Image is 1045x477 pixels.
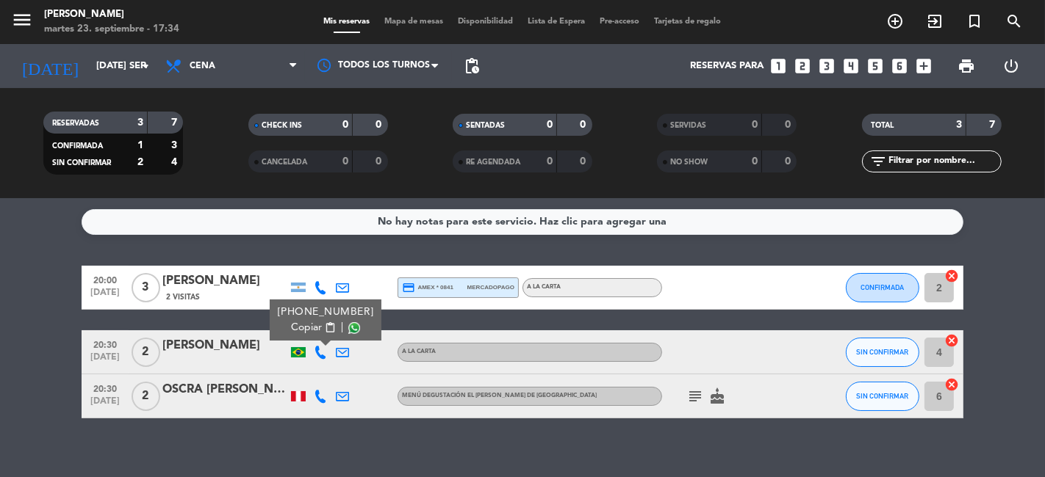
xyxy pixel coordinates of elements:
i: cancel [944,333,959,348]
span: [DATE] [87,396,123,413]
strong: 0 [581,120,589,130]
strong: 3 [956,120,962,130]
button: menu [11,9,33,36]
span: NO SHOW [670,159,708,166]
span: 3 [132,273,160,302]
span: CONFIRMADA [861,283,905,291]
strong: 3 [137,117,143,128]
strong: 0 [547,120,553,130]
strong: 0 [752,156,758,167]
span: | [341,320,344,335]
strong: 7 [171,117,180,128]
span: pending_actions [463,57,481,75]
i: looks_one [769,57,788,76]
strong: 3 [171,140,180,150]
button: SIN CONFIRMAR [846,382,919,411]
span: 2 [132,338,160,367]
span: print [958,57,975,75]
div: [PERSON_NAME] [162,336,287,355]
i: cancel [944,377,959,392]
span: A la carta [527,284,561,290]
i: exit_to_app [926,12,944,30]
i: add_box [914,57,933,76]
span: [DATE] [87,288,123,305]
i: looks_5 [866,57,885,76]
span: CANCELADA [262,159,307,166]
i: filter_list [869,153,887,170]
i: menu [11,9,33,31]
span: TOTAL [871,122,894,129]
strong: 0 [785,156,794,167]
button: CONFIRMADA [846,273,919,302]
i: cake [708,387,726,405]
span: SERVIDAS [670,122,706,129]
span: 20:30 [87,335,123,352]
i: credit_card [402,281,415,294]
button: Copiarcontent_paste [291,320,336,335]
strong: 4 [171,157,180,167]
span: RESERVADAS [52,120,99,127]
span: SENTADAS [466,122,505,129]
span: Tarjetas de regalo [647,18,729,26]
span: Mapa de mesas [378,18,451,26]
strong: 0 [581,156,589,167]
div: No hay notas para este servicio. Haz clic para agregar una [378,214,667,230]
input: Filtrar por nombre... [887,153,1001,170]
div: [PHONE_NUMBER] [278,305,374,320]
strong: 0 [752,120,758,130]
span: [DATE] [87,352,123,369]
strong: 0 [785,120,794,130]
i: [DATE] [11,50,89,82]
strong: 7 [989,120,998,130]
i: looks_6 [890,57,909,76]
i: cancel [944,269,959,283]
i: looks_4 [841,57,861,76]
strong: 2 [137,157,143,167]
strong: 0 [547,156,553,167]
span: mercadopago [467,283,514,292]
i: power_settings_new [1002,57,1020,75]
span: 20:30 [87,379,123,396]
span: 2 [132,382,160,411]
span: Mis reservas [317,18,378,26]
span: Lista de Espera [521,18,593,26]
span: 2 Visitas [166,291,200,303]
strong: 0 [376,156,384,167]
strong: 1 [137,140,143,150]
span: Pre-acceso [593,18,647,26]
i: arrow_drop_down [137,57,154,75]
div: LOG OUT [989,44,1035,88]
span: SIN CONFIRMAR [857,348,909,356]
span: SIN CONFIRMAR [857,392,909,400]
strong: 0 [342,120,348,130]
span: amex * 0841 [402,281,453,294]
i: turned_in_not [966,12,983,30]
span: 20:00 [87,271,123,288]
i: looks_two [793,57,812,76]
div: OSCRA [PERSON_NAME] [162,380,287,399]
div: [PERSON_NAME] [44,7,179,22]
span: CONFIRMADA [52,142,103,150]
button: SIN CONFIRMAR [846,338,919,367]
span: Cena [190,61,215,71]
div: [PERSON_NAME] [162,272,287,291]
span: Copiar [291,320,322,335]
span: Disponibilidad [451,18,521,26]
span: Menú degustación El [PERSON_NAME] de [GEOGRAPHIC_DATA] [402,393,597,398]
span: A la carta [402,349,436,354]
strong: 0 [342,156,348,167]
i: subject [686,387,704,405]
span: SIN CONFIRMAR [52,159,111,167]
div: martes 23. septiembre - 17:34 [44,22,179,37]
span: Reservas para [690,60,764,72]
i: search [1005,12,1023,30]
span: CHECK INS [262,122,302,129]
span: RE AGENDADA [466,159,520,166]
i: add_circle_outline [886,12,904,30]
span: content_paste [325,322,336,333]
i: looks_3 [817,57,836,76]
strong: 0 [376,120,384,130]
